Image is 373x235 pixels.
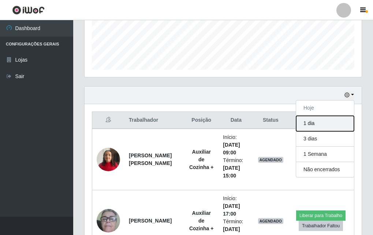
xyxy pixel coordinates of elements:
strong: [PERSON_NAME] [PERSON_NAME] [129,153,172,166]
li: Início: [223,195,249,218]
time: [DATE] 17:00 [223,203,240,217]
strong: Auxiliar de Cozinha + [189,149,214,170]
time: [DATE] 15:00 [223,165,240,179]
img: CoreUI Logo [12,5,45,15]
button: Hoje [296,100,354,116]
th: Trabalhador [124,112,184,129]
time: [DATE] 09:00 [223,142,240,155]
span: AGENDADO [258,218,284,224]
button: 1 dia [296,116,354,131]
button: Não encerrados [296,162,354,177]
button: Trabalhador Faltou [299,221,343,231]
button: 3 dias [296,131,354,147]
th: Opções [288,112,354,129]
img: 1737135977494.jpeg [97,144,120,175]
button: Liberar para Trabalho [296,210,346,221]
button: 1 Semana [296,147,354,162]
span: AGENDADO [258,157,284,163]
li: Término: [223,157,249,180]
strong: [PERSON_NAME] [129,218,172,224]
th: Status [254,112,288,129]
li: Início: [223,133,249,157]
th: Data [219,112,253,129]
strong: Auxiliar de Cozinha + [189,210,214,231]
th: Posição [184,112,219,129]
